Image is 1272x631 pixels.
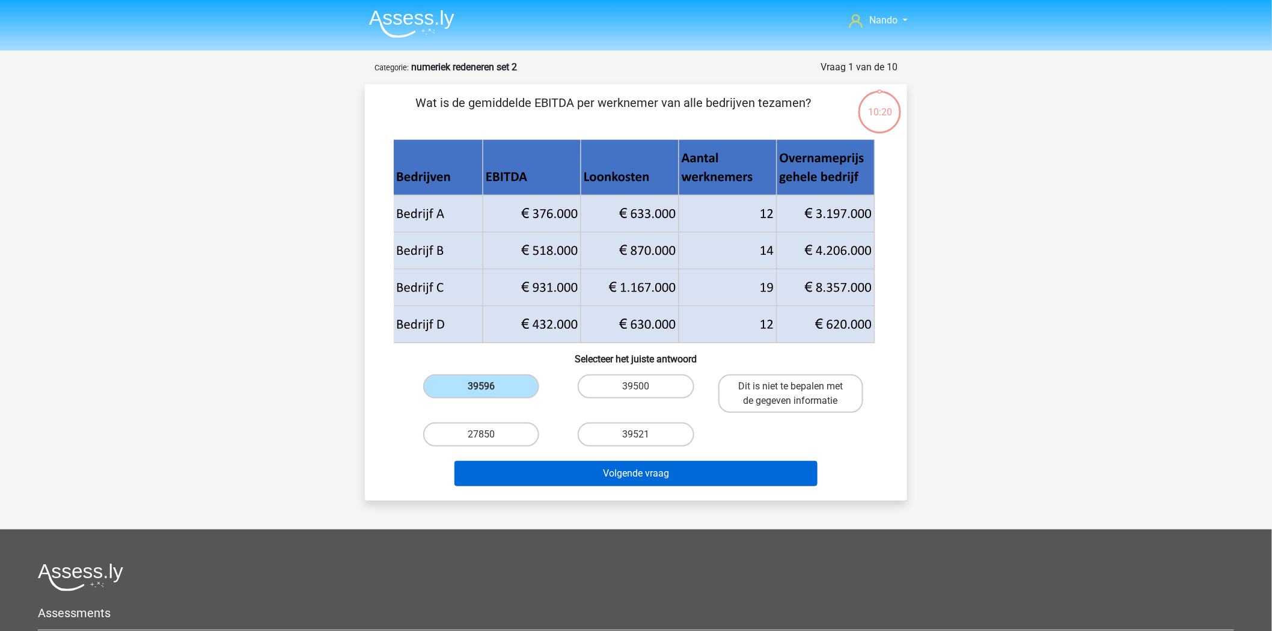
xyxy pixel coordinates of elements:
img: Assessly logo [38,563,123,591]
small: Categorie: [375,63,409,72]
label: 39521 [578,422,694,447]
div: 10:20 [857,90,902,120]
label: 39596 [423,374,539,398]
p: Wat is de gemiddelde EBITDA per werknemer van alle bedrijven tezamen? [384,94,843,130]
label: 27850 [423,422,539,447]
button: Volgende vraag [454,461,818,486]
div: Vraag 1 van de 10 [821,60,897,75]
a: Nando [845,13,913,28]
label: Dit is niet te bepalen met de gegeven informatie [718,374,863,413]
strong: numeriek redeneren set 2 [411,61,517,73]
h5: Assessments [38,606,1234,620]
span: Nando [870,14,898,26]
h6: Selecteer het juiste antwoord [384,344,888,365]
label: 39500 [578,374,694,398]
img: Assessly [369,10,454,38]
